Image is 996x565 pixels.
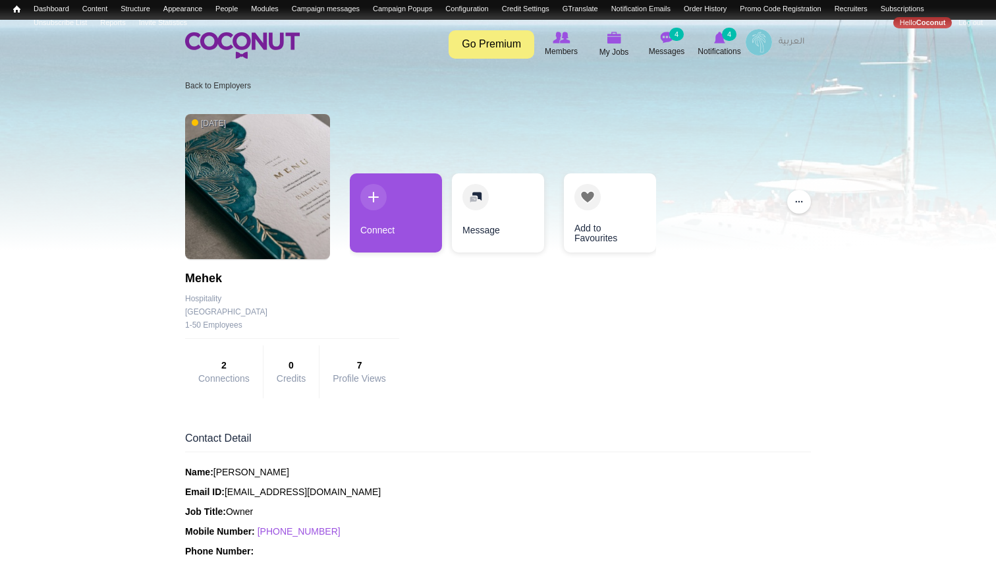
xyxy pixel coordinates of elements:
a: HelloCoconut [893,17,953,28]
a: Notifications Notifications 4 [693,29,746,59]
img: Browse Members [553,32,570,44]
strong: 0 [277,359,306,372]
a: My Jobs My Jobs [588,29,640,60]
b: Job Title: [185,506,226,517]
a: Notification Emails [605,3,677,15]
a: Back to Employers [185,81,251,90]
b: Name: [185,467,213,477]
b: Email ID: [185,487,225,497]
a: People [209,3,244,15]
div: 1 / 3 [350,173,442,259]
a: Campaign Popups [366,3,439,15]
a: Subscriptions [874,3,931,15]
div: Hospitality [185,292,399,305]
p: Owner [185,505,811,518]
a: Campaign messages [285,3,366,15]
p: [EMAIL_ADDRESS][DOMAIN_NAME] [185,485,811,498]
a: Log out [952,17,989,28]
div: Contact Detail [185,431,811,452]
small: 4 [669,28,684,41]
span: My Jobs [599,45,629,59]
div: [GEOGRAPHIC_DATA] [185,305,267,318]
a: Reports [94,17,132,28]
a: Configuration [439,3,495,15]
a: Structure [114,3,157,15]
b: Phone Number: [185,546,254,556]
a: Order History [677,3,733,15]
a: Add to Favourites [564,173,656,253]
a: [PHONE_NUMBER] [258,526,341,537]
strong: 2 [198,359,250,372]
strong: 7 [333,359,386,372]
div: 1-50 Employees [185,318,399,332]
div: 3 / 3 [554,173,646,259]
small: 4 [722,28,736,41]
a: Messages Messages 4 [640,29,693,59]
b: Mobile Number: [185,526,255,537]
h1: Mehek [185,272,399,285]
a: Home [7,3,27,16]
a: Invite Statistics [132,17,194,28]
a: Promo Code Registration [733,3,827,15]
button: ... [787,190,811,214]
a: العربية [772,29,811,55]
span: Home [13,5,20,14]
a: 7Profile Views [333,359,386,384]
a: Appearance [157,3,209,15]
strong: Coconut [916,18,946,26]
a: 0Credits [277,359,306,384]
span: Notifications [698,45,740,58]
a: Connect [350,173,442,253]
div: 2 / 3 [452,173,544,259]
img: My Jobs [607,32,621,44]
p: [PERSON_NAME] [185,465,811,479]
a: GTranslate [556,3,605,15]
a: Dashboard [27,3,76,15]
span: Messages [649,45,685,58]
a: Message [452,173,544,253]
span: Members [545,45,578,58]
a: Content [76,3,114,15]
a: Credit Settings [495,3,556,15]
a: Unsubscribe List [27,17,94,28]
a: 2Connections [198,359,250,384]
a: Recruiters [828,3,874,15]
img: Home [185,32,300,59]
a: Modules [244,3,285,15]
span: [DATE] [192,118,226,129]
a: Browse Members Members [535,29,588,59]
img: Notifications [714,32,725,44]
a: Go Premium [449,30,534,59]
img: Messages [660,32,673,44]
